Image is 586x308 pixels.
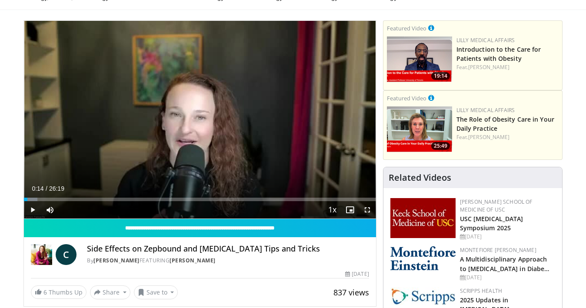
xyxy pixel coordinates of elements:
[341,201,359,219] button: Enable picture-in-picture mode
[387,36,452,82] a: 19:14
[87,244,369,254] h4: Side Effects on Zepbound and [MEDICAL_DATA] Tips and Tricks
[390,287,456,305] img: c9f2b0b7-b02a-4276-a72a-b0cbb4230bc1.jpg.150x105_q85_autocrop_double_scale_upscale_version-0.2.jpg
[345,270,369,278] div: [DATE]
[460,246,536,254] a: Montefiore [PERSON_NAME]
[389,172,451,183] h4: Related Videos
[387,94,426,102] small: Featured Video
[90,285,130,299] button: Share
[24,198,376,201] div: Progress Bar
[456,36,515,44] a: Lilly Medical Affairs
[31,285,87,299] a: 6 Thumbs Up
[87,257,369,265] div: By FEATURING
[387,106,452,152] a: 25:49
[359,201,376,219] button: Fullscreen
[456,115,554,132] a: The Role of Obesity Care in Your Daily Practice
[324,201,341,219] button: Playback Rate
[387,106,452,152] img: e1208b6b-349f-4914-9dd7-f97803bdbf1d.png.150x105_q85_crop-smart_upscale.png
[31,244,52,265] img: Dr. Carolynn Francavilla
[456,45,541,63] a: Introduction to the Care for Patients with Obesity
[468,63,509,71] a: [PERSON_NAME]
[390,246,456,270] img: b0142b4c-93a1-4b58-8f91-5265c282693c.png.150x105_q85_autocrop_double_scale_upscale_version-0.2.png
[460,287,502,295] a: Scripps Health
[390,198,456,238] img: 7b941f1f-d101-407a-8bfa-07bd47db01ba.png.150x105_q85_autocrop_double_scale_upscale_version-0.2.jpg
[456,63,559,71] div: Feat.
[431,142,450,150] span: 25:49
[24,21,376,219] video-js: Video Player
[170,257,216,264] a: [PERSON_NAME]
[456,133,559,141] div: Feat.
[32,185,43,192] span: 0:14
[460,255,550,272] a: A Multidisciplinary Approach to [MEDICAL_DATA] in Diabe…
[460,274,555,282] div: [DATE]
[460,198,533,213] a: [PERSON_NAME] School of Medicine of USC
[24,201,41,219] button: Play
[468,133,509,141] a: [PERSON_NAME]
[93,257,140,264] a: [PERSON_NAME]
[56,244,77,265] a: C
[456,106,515,114] a: Lilly Medical Affairs
[460,215,523,232] a: USC [MEDICAL_DATA] Symposium 2025
[460,233,555,241] div: [DATE]
[134,285,178,299] button: Save to
[43,288,47,296] span: 6
[387,36,452,82] img: acc2e291-ced4-4dd5-b17b-d06994da28f3.png.150x105_q85_crop-smart_upscale.png
[387,24,426,32] small: Featured Video
[333,287,369,298] span: 837 views
[41,201,59,219] button: Mute
[49,185,64,192] span: 26:19
[46,185,47,192] span: /
[431,72,450,80] span: 19:14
